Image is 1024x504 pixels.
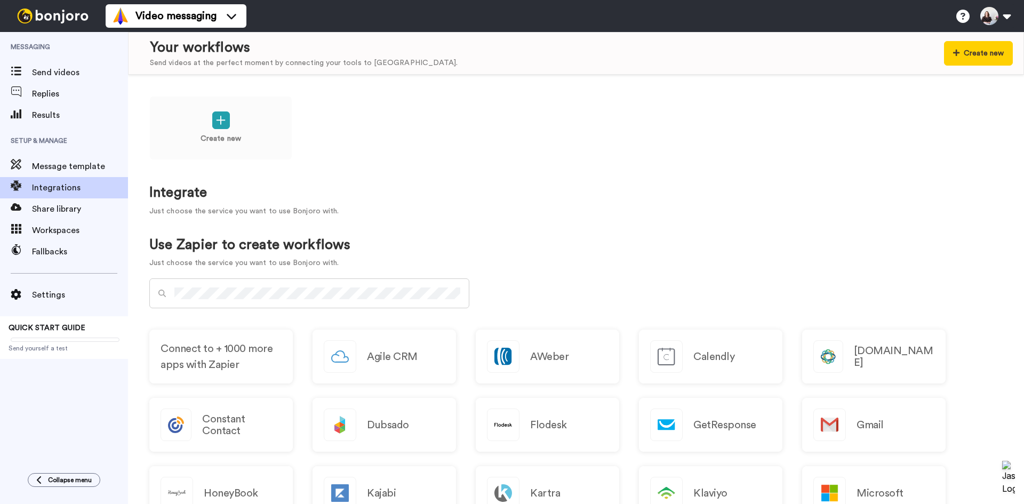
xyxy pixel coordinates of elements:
span: Fallbacks [32,245,128,258]
span: Message template [32,160,128,173]
h2: Calendly [693,351,734,363]
a: [DOMAIN_NAME] [802,330,946,383]
h2: [DOMAIN_NAME] [854,345,934,369]
p: Just choose the service you want to use Bonjoro with. [149,206,1003,217]
a: Agile CRM [313,330,456,383]
img: logo_closecom.svg [814,341,843,372]
a: Dubsado [313,398,456,452]
h2: Flodesk [530,419,567,431]
span: Send videos [32,66,128,79]
img: logo_flodesk.svg [487,409,519,441]
a: Constant Contact [149,398,293,452]
a: Flodesk [476,398,619,452]
img: logo_aweber.svg [487,341,519,372]
div: Send videos at the perfect moment by connecting your tools to [GEOGRAPHIC_DATA]. [150,58,458,69]
div: Your workflows [150,38,458,58]
h2: Kajabi [367,487,396,499]
h2: Agile CRM [367,351,418,363]
span: Settings [32,289,128,301]
span: QUICK START GUIDE [9,324,85,332]
a: Gmail [802,398,946,452]
span: Integrations [32,181,128,194]
a: AWeber [476,330,619,383]
img: logo_constant_contact.svg [161,409,191,441]
h2: Kartra [530,487,560,499]
img: bj-logo-header-white.svg [13,9,93,23]
a: Calendly [639,330,782,383]
h1: Integrate [149,185,1003,201]
img: logo_agile_crm.svg [324,341,356,372]
h2: AWeber [530,351,569,363]
span: Collapse menu [48,476,92,484]
img: logo_gmail.svg [814,409,845,441]
h2: GetResponse [693,419,756,431]
h2: HoneyBook [204,487,258,499]
p: Create new [201,133,241,145]
span: Replies [32,87,128,100]
span: Share library [32,203,128,215]
h2: Gmail [857,419,884,431]
a: Connect to + 1000 more apps with Zapier [149,330,293,383]
h2: Dubsado [367,419,409,431]
button: Collapse menu [28,473,100,487]
span: Workspaces [32,224,128,237]
h1: Use Zapier to create workflows [149,237,350,253]
h2: Klaviyo [693,487,727,499]
span: Send yourself a test [9,344,119,353]
p: Just choose the service you want to use Bonjoro with. [149,258,350,269]
img: vm-color.svg [112,7,129,25]
button: Create new [944,41,1013,66]
img: logo_calendly.svg [651,341,682,372]
img: logo_getresponse.svg [651,409,682,441]
span: Connect to + 1000 more apps with Zapier [161,341,282,373]
a: GetResponse [639,398,782,452]
h2: Microsoft [857,487,903,499]
h2: Constant Contact [202,413,282,437]
img: logo_dubsado.svg [324,409,356,441]
span: Video messaging [135,9,217,23]
span: Results [32,109,128,122]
